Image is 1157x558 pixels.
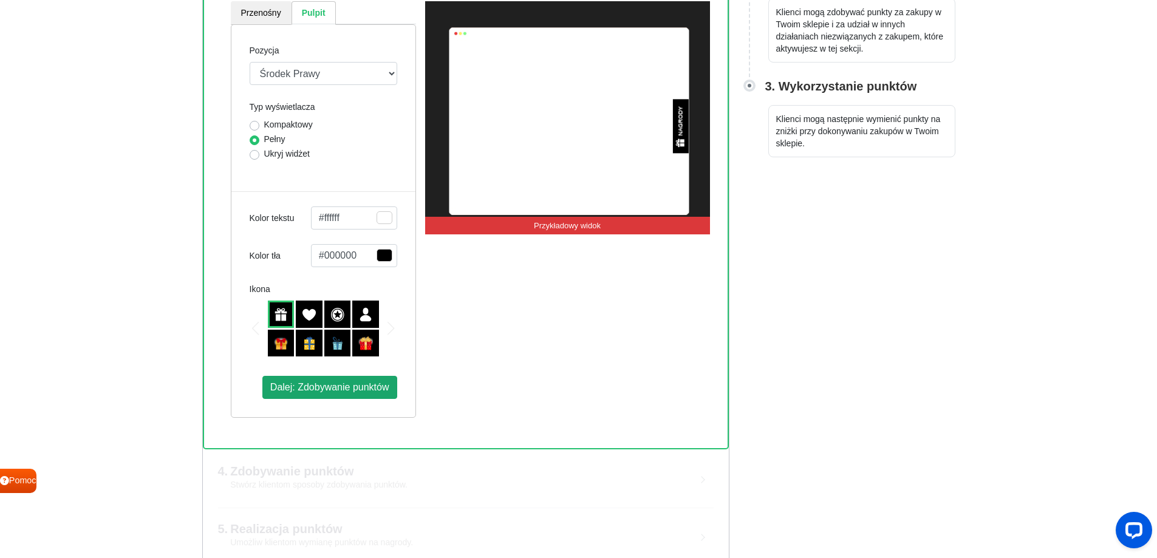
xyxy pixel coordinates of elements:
button: Dalej: Zdobywanie punktów [262,376,397,399]
font: Przenośny [241,8,281,18]
img: widget_preview_desktop.79b2d859.webp [425,1,710,234]
font: Ikona [250,284,270,294]
font: Typ wyświetlacza [250,102,315,112]
font: Pozycja [250,46,279,55]
font: Pulpit [302,8,326,18]
font: Pełny [264,134,285,144]
div: Następny slajd [388,322,394,335]
font: Pomoc [9,475,36,485]
font: Przykładowy widok [534,221,601,230]
font: Klienci mogą zdobywać punkty za zakupy w Twoim sklepie i za udział w innych działaniach niezwiąza... [776,7,943,53]
font: 3. Wykorzystanie punktów [765,80,917,93]
font: Ukryj widżet [264,149,310,158]
font: Dalej: Zdobywanie punktów [270,382,389,392]
font: NAGRODY [677,106,684,136]
div: Poprzedni slajd [253,322,259,335]
font: Kompaktowy [264,120,313,129]
img: 01-widget-icon.png [675,138,684,148]
font: Kolor tła [250,251,281,260]
font: Klienci mogą następnie wymienić punkty na zniżki przy dokonywaniu zakupów w Twoim sklepie. [776,114,941,148]
font: Kolor tekstu [250,213,295,223]
iframe: Widżet czatu LiveChat [1106,507,1157,558]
